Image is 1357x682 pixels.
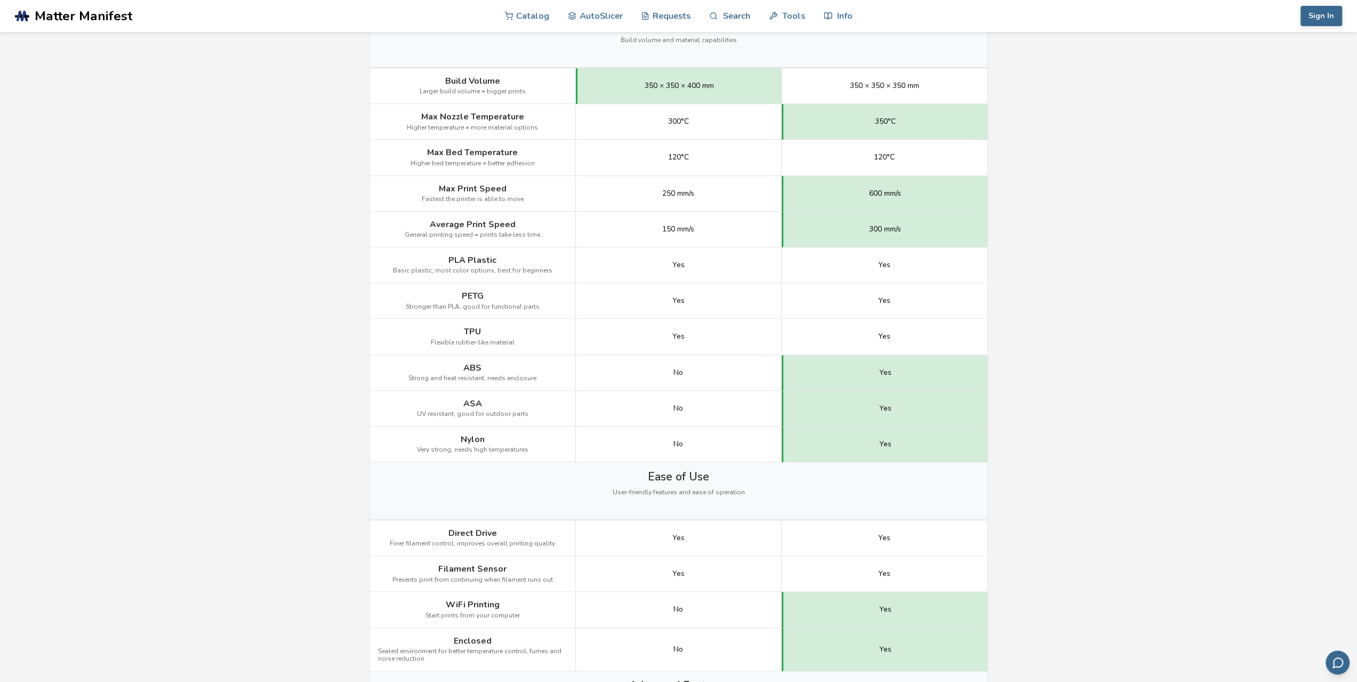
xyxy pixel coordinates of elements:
span: WiFi Printing [446,600,500,609]
span: Enclosed [454,636,492,646]
span: 300 mm/s [869,225,901,234]
span: 350 × 350 × 400 mm [645,82,714,90]
span: Filament Sensor [438,564,507,574]
span: No [673,404,683,413]
span: Max Print Speed [439,184,507,194]
span: Yes [878,534,890,542]
span: 250 mm/s [662,189,694,198]
span: Yes [672,261,685,269]
span: Yes [879,440,892,448]
span: Basic plastic, most color options, best for beginners [393,267,552,275]
span: Direct Drive [448,528,497,538]
span: PETG [462,291,484,301]
span: Max Nozzle Temperature [421,112,524,122]
span: ABS [463,363,481,373]
span: Very strong, needs high temperatures [417,446,528,454]
span: Yes [879,605,892,614]
span: No [673,368,683,377]
button: Send feedback via email [1326,651,1350,675]
span: Average Print Speed [430,220,516,229]
span: Stronger than PLA, good for functional parts [406,303,540,311]
span: Ease of Use [648,470,709,483]
span: Max Bed Temperature [427,148,518,157]
span: Nylon [461,435,485,444]
span: No [673,605,683,614]
span: Yes [672,534,685,542]
span: No [673,645,683,654]
span: Yes [879,368,892,377]
span: 120°C [668,153,689,162]
span: User-friendly features and ease of operation [613,489,745,496]
span: No [673,440,683,448]
span: Yes [879,404,892,413]
span: Flexible rubber-like material [431,339,515,347]
span: Yes [878,332,890,341]
span: ASA [463,399,482,408]
span: Higher temperature = more material options [407,124,538,132]
span: 600 mm/s [869,189,901,198]
span: Build Volume [445,76,500,86]
span: TPU [464,327,481,336]
span: Yes [672,569,685,578]
span: Fastest the printer is able to move [422,196,524,203]
span: Yes [878,261,890,269]
span: Yes [879,645,892,654]
span: Strong and heat resistant, needs enclosure [408,375,536,382]
span: Yes [878,569,890,578]
span: Sealed environment for better temperature control, fumes and noise reduction [378,648,567,663]
span: 120°C [874,153,895,162]
span: Higher bed temperature = better adhesion [411,160,535,167]
span: 350°C [875,117,896,126]
span: 150 mm/s [662,225,694,234]
span: Start prints from your computer [425,612,520,620]
span: 350 × 350 × 350 mm [850,82,919,90]
span: Yes [672,296,685,305]
span: Larger build volume = bigger prints [420,88,526,95]
span: Finer filament control, improves overall printing quality [390,540,555,548]
span: PLA Plastic [448,255,496,265]
span: UV resistant, good for outdoor parts [417,411,528,418]
span: Yes [672,332,685,341]
button: Sign In [1300,6,1342,26]
span: General printing speed = prints take less time [405,231,540,239]
span: Yes [878,296,890,305]
span: Build volume and material capabilities [621,37,737,44]
span: 300°C [668,117,689,126]
span: Prevents print from continuing when filament runs out [392,576,553,584]
span: Matter Manifest [35,9,132,23]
